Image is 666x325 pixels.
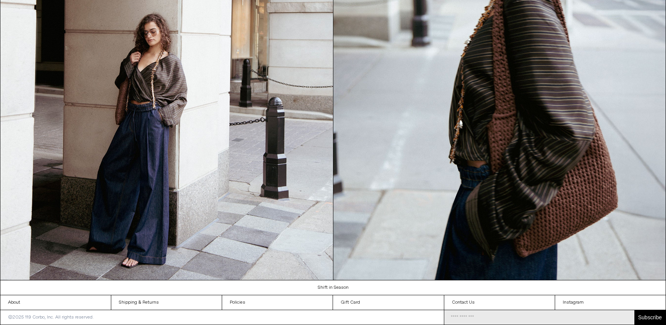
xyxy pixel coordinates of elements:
a: About [0,295,111,310]
p: ©2025 119 Corbo, Inc. All rights reserved. [0,310,101,325]
a: Shift in Season [0,280,666,295]
button: Subscribe [634,310,666,325]
a: Contact Us [444,295,555,310]
input: Email Address [444,310,634,325]
a: Gift Card [333,295,443,310]
a: Policies [222,295,333,310]
a: Shipping & Returns [111,295,222,310]
a: Instagram [555,295,666,310]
